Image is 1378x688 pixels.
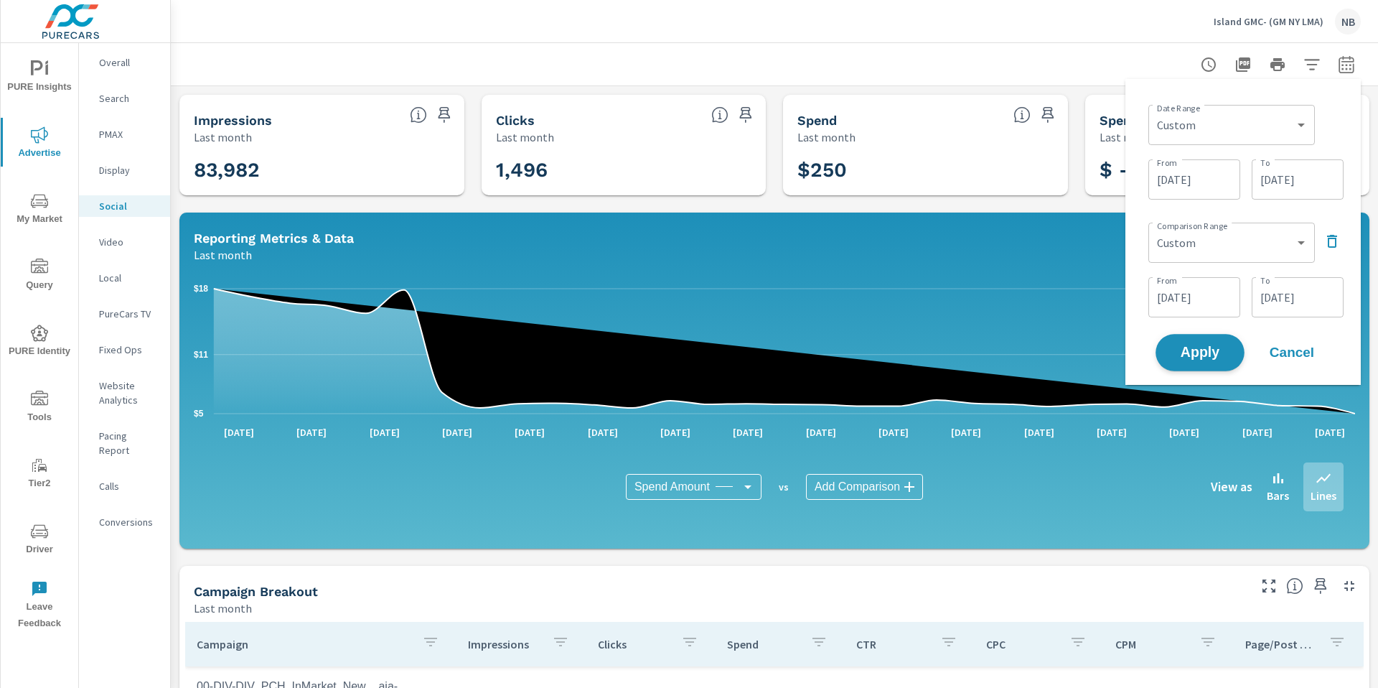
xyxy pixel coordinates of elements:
span: Query [5,259,74,294]
p: Island GMC- (GM NY LMA) [1214,15,1323,28]
div: Pacing Report [79,425,170,461]
button: Minimize Widget [1338,575,1361,598]
h5: Reporting Metrics & Data [194,231,354,246]
p: vs [761,480,806,493]
p: [DATE] [505,425,555,440]
h3: $ — [1100,158,1356,182]
p: Last month [496,129,554,146]
span: Save this to your personalized report [734,103,757,126]
h3: 83,982 [194,158,450,182]
p: [DATE] [578,425,628,440]
div: Fixed Ops [79,339,170,361]
p: Bars [1267,487,1289,504]
p: [DATE] [1232,425,1283,440]
p: Last month [797,129,856,146]
p: Social [99,199,159,213]
div: Display [79,159,170,181]
p: Calls [99,479,159,493]
p: Last month [1100,129,1158,146]
p: CPM [1115,637,1187,651]
h3: $250 [797,158,1054,182]
p: Lines [1311,487,1336,504]
h5: Spend [797,113,837,128]
p: Local [99,271,159,285]
span: Spend Amount [634,480,710,494]
p: [DATE] [1087,425,1137,440]
h6: View as [1211,480,1252,494]
p: Last month [194,600,252,617]
p: Conversions [99,515,159,529]
button: Apply [1156,334,1245,371]
p: [DATE] [1159,425,1209,440]
h3: 1,496 [496,158,752,182]
span: This is a summary of Social performance results by campaign. Each column can be sorted. [1286,577,1303,595]
p: Website Analytics [99,378,159,407]
span: PURE Insights [5,60,74,96]
span: Apply [1171,346,1229,360]
p: Spend [727,637,799,651]
h5: Spend Per Unit Sold [1100,113,1229,128]
p: [DATE] [868,425,919,440]
p: [DATE] [1305,425,1355,440]
p: [DATE] [360,425,410,440]
p: Last month [194,246,252,264]
p: PMAX [99,127,159,141]
p: Campaign [197,637,411,651]
span: Save this to your personalized report [1309,575,1332,598]
div: Social [79,195,170,217]
p: Impressions [468,637,540,651]
span: The number of times an ad was shown on your behalf. [410,106,427,124]
p: Search [99,91,159,106]
p: [DATE] [650,425,700,440]
span: The amount of money spent on advertising during the period. [1013,106,1031,124]
span: The number of times an ad was clicked by a consumer. [711,106,728,124]
p: Display [99,163,159,177]
p: Video [99,235,159,249]
div: Spend Amount [626,474,761,500]
button: Make Fullscreen [1257,575,1280,598]
p: [DATE] [1014,425,1064,440]
div: PMAX [79,124,170,145]
p: Clicks [598,637,670,651]
span: Add Comparison [815,480,900,494]
span: Advertise [5,126,74,162]
text: $11 [194,350,208,360]
button: Apply Filters [1298,50,1326,79]
span: Leave Feedback [5,580,74,632]
p: [DATE] [432,425,482,440]
div: Overall [79,52,170,73]
p: Fixed Ops [99,343,159,357]
div: NB [1335,9,1361,34]
div: Calls [79,475,170,497]
p: [DATE] [941,425,991,440]
p: [DATE] [723,425,773,440]
h5: Impressions [194,113,272,128]
span: Cancel [1263,346,1321,359]
p: [DATE] [214,425,264,440]
span: Save this to your personalized report [1036,103,1059,126]
p: [DATE] [796,425,846,440]
div: Conversions [79,511,170,533]
div: Local [79,267,170,289]
span: PURE Identity [5,325,74,360]
p: CTR [856,637,928,651]
h5: Campaign Breakout [194,584,318,599]
div: PureCars TV [79,303,170,325]
p: Pacing Report [99,429,159,457]
button: Cancel [1249,335,1335,371]
p: [DATE] [286,425,337,440]
div: Video [79,231,170,253]
span: Driver [5,523,74,558]
button: Select Date Range [1332,50,1361,79]
button: "Export Report to PDF" [1229,50,1257,79]
h5: Clicks [496,113,535,128]
p: Overall [99,55,159,70]
p: Last month [194,129,252,146]
div: Search [79,88,170,109]
span: My Market [5,192,74,228]
p: Page/Post Action [1245,637,1317,651]
p: CPC [986,637,1058,651]
text: $5 [194,409,204,419]
div: Website Analytics [79,375,170,411]
p: PureCars TV [99,307,159,321]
